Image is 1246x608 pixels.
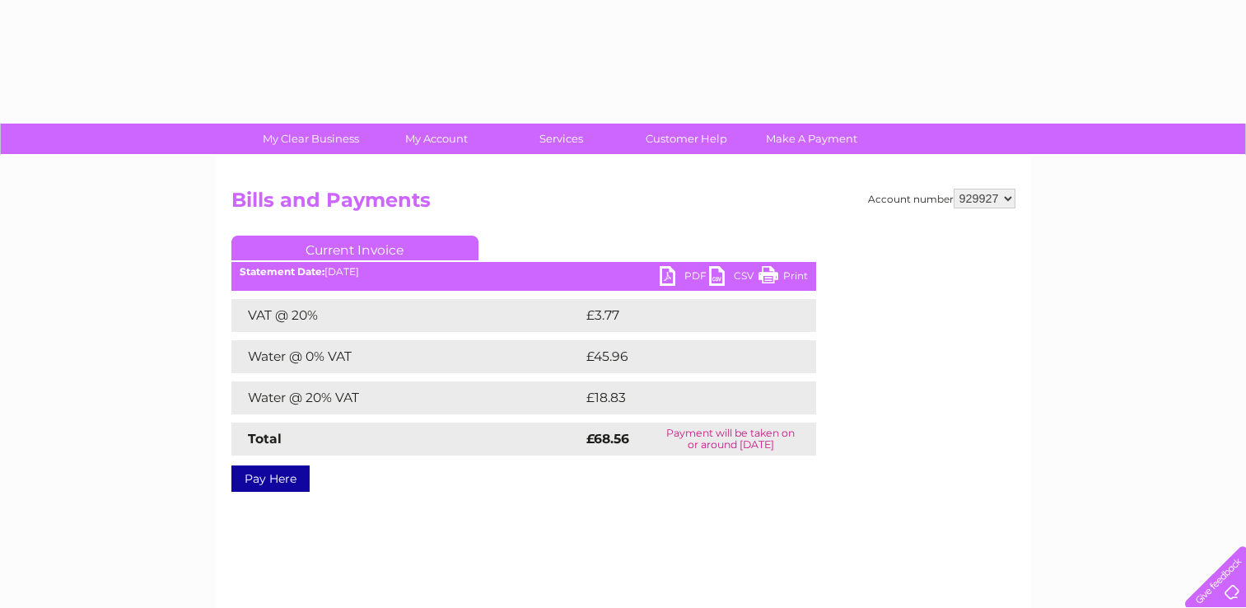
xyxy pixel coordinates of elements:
a: Current Invoice [231,236,478,260]
a: Make A Payment [744,124,880,154]
div: [DATE] [231,266,816,278]
h2: Bills and Payments [231,189,1015,220]
td: £45.96 [582,340,783,373]
a: Services [493,124,629,154]
a: Pay Here [231,465,310,492]
a: Customer Help [618,124,754,154]
td: Water @ 0% VAT [231,340,582,373]
b: Statement Date: [240,265,324,278]
a: CSV [709,266,758,290]
td: Water @ 20% VAT [231,381,582,414]
a: My Account [368,124,504,154]
a: Print [758,266,808,290]
td: £3.77 [582,299,777,332]
strong: £68.56 [586,431,629,447]
td: Payment will be taken on or around [DATE] [646,423,816,456]
strong: Total [248,431,282,447]
a: My Clear Business [243,124,379,154]
td: £18.83 [582,381,782,414]
td: VAT @ 20% [231,299,582,332]
a: PDF [660,266,709,290]
div: Account number [868,189,1015,208]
